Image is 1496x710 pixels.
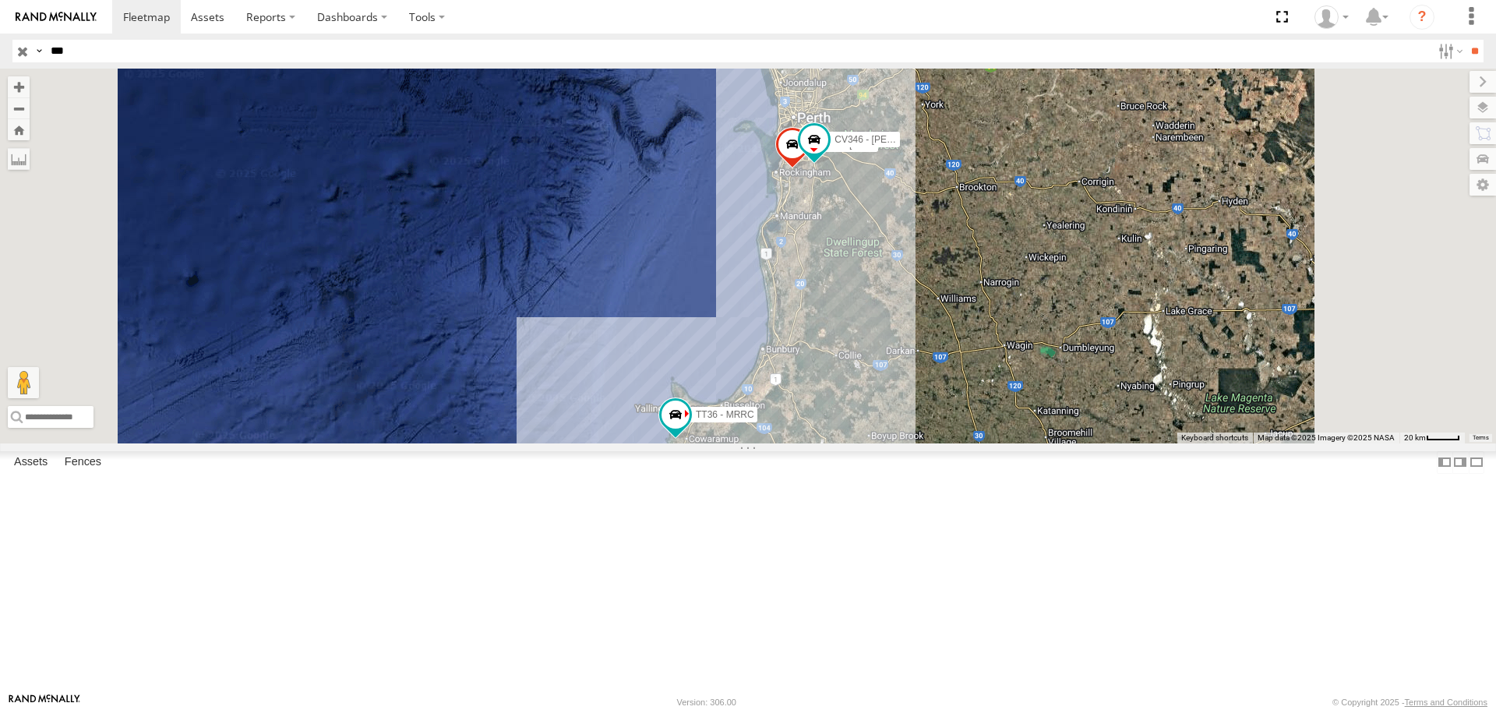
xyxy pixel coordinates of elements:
button: Zoom Home [8,119,30,140]
span: CV346 - [PERSON_NAME] [834,135,948,146]
i: ? [1410,5,1434,30]
label: Hide Summary Table [1469,451,1484,474]
button: Drag Pegman onto the map to open Street View [8,367,39,398]
button: Zoom out [8,97,30,119]
span: Map data ©2025 Imagery ©2025 NASA [1258,433,1395,442]
label: Map Settings [1470,174,1496,196]
button: Keyboard shortcuts [1181,433,1248,443]
a: Terms (opens in new tab) [1473,434,1489,440]
span: TT36 - MRRC [696,410,754,421]
div: Version: 306.00 [677,698,736,707]
a: Visit our Website [9,694,80,710]
a: Terms and Conditions [1405,698,1487,707]
label: Measure [8,148,30,170]
label: Dock Summary Table to the Left [1437,451,1452,474]
label: Assets [6,452,55,474]
label: Fences [57,452,109,474]
label: Search Filter Options [1432,40,1466,62]
button: Zoom in [8,76,30,97]
img: rand-logo.svg [16,12,97,23]
span: 20 km [1404,433,1426,442]
div: Hayley Petersen [1309,5,1354,29]
label: Dock Summary Table to the Right [1452,451,1468,474]
button: Map scale: 20 km per 40 pixels [1399,433,1465,443]
label: Search Query [33,40,45,62]
div: © Copyright 2025 - [1332,698,1487,707]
